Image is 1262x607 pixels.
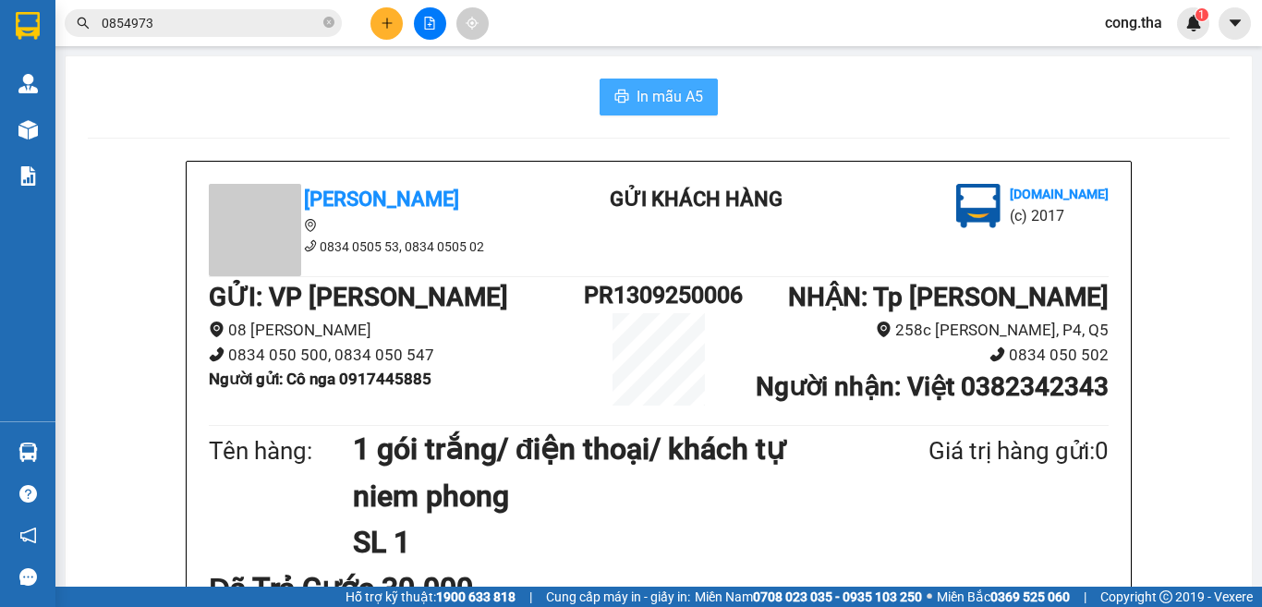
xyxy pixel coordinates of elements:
span: environment [876,322,892,337]
span: plus [381,17,394,30]
button: plus [370,7,403,40]
strong: 0369 525 060 [990,589,1070,604]
span: Miền Bắc [937,587,1070,607]
button: file-add [414,7,446,40]
li: (c) 2017 [1010,204,1109,227]
span: Miền Nam [695,587,922,607]
span: caret-down [1227,15,1244,31]
strong: 1900 633 818 [436,589,516,604]
div: Giá trị hàng gửi: 0 [839,432,1109,470]
span: cong.tha [1090,11,1177,34]
span: 1 [1198,8,1205,21]
div: Tên hàng: [209,432,353,470]
li: 0834 0505 53, 0834 0505 02 [209,237,541,257]
button: caret-down [1219,7,1251,40]
span: search [77,17,90,30]
span: message [19,568,37,586]
span: notification [19,527,37,544]
h1: SL 1 [353,519,839,565]
span: phone [209,346,224,362]
b: Gửi khách hàng [610,188,783,211]
span: Cung cấp máy in - giấy in: [546,587,690,607]
img: warehouse-icon [18,443,38,462]
span: phone [304,239,317,252]
img: logo-vxr [16,12,40,40]
img: warehouse-icon [18,74,38,93]
b: GỬI : VP [PERSON_NAME] [209,282,508,312]
b: NHẬN : Tp [PERSON_NAME] [788,282,1109,312]
img: logo.jpg [956,184,1001,228]
span: close-circle [323,17,334,28]
span: In mẫu A5 [637,85,703,108]
img: icon-new-feature [1185,15,1202,31]
li: 258c [PERSON_NAME], P4, Q5 [734,318,1109,343]
span: question-circle [19,485,37,503]
span: file-add [423,17,436,30]
strong: 0708 023 035 - 0935 103 250 [753,589,922,604]
span: environment [209,322,224,337]
li: 08 [PERSON_NAME] [209,318,584,343]
li: 0834 050 500, 0834 050 547 [209,343,584,368]
span: phone [989,346,1005,362]
sup: 1 [1195,8,1208,21]
span: | [1084,587,1086,607]
img: warehouse-icon [18,120,38,140]
span: aim [466,17,479,30]
li: 0834 050 502 [734,343,1109,368]
img: solution-icon [18,166,38,186]
span: Hỗ trợ kỹ thuật: [346,587,516,607]
span: printer [614,89,629,106]
h1: 1 gói trắng/ điện thoại/ khách tự niem phong [353,426,839,519]
span: ⚪️ [927,593,932,601]
button: aim [456,7,489,40]
b: [DOMAIN_NAME] [1010,187,1109,201]
b: Người gửi : Cô nga 0917445885 [209,370,431,388]
b: Người nhận : Việt 0382342343 [756,371,1109,402]
button: printerIn mẫu A5 [600,79,718,115]
input: Tìm tên, số ĐT hoặc mã đơn [102,13,320,33]
span: | [529,587,532,607]
span: copyright [1159,590,1172,603]
b: [PERSON_NAME] [304,188,459,211]
span: environment [304,219,317,232]
h1: PR1309250006 [584,277,734,313]
span: close-circle [323,15,334,32]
